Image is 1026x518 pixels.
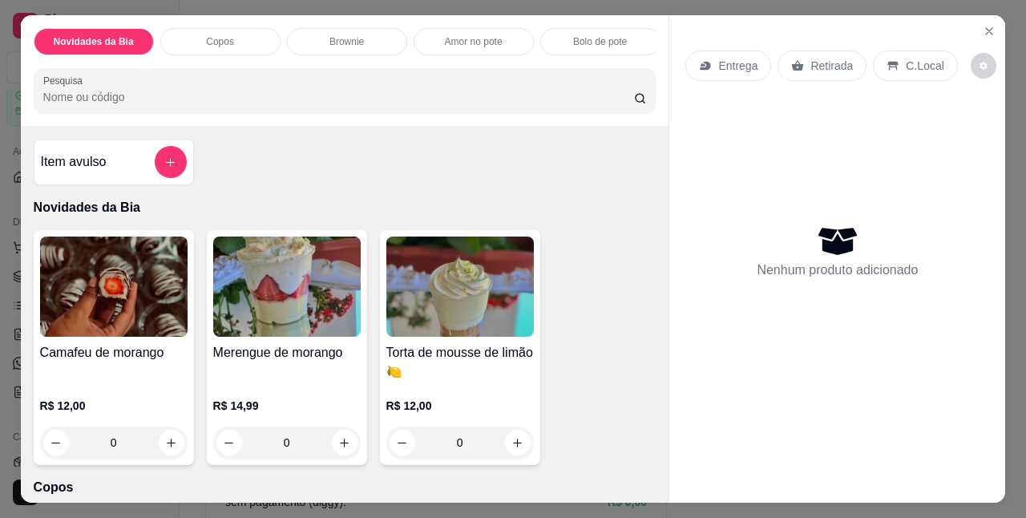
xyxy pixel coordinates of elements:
[810,58,853,74] p: Retirada
[40,343,188,362] h4: Camafeu de morango
[332,430,357,455] button: increase-product-quantity
[155,146,187,178] button: add-separate-item
[43,74,88,87] label: Pesquisa
[54,35,134,48] p: Novidades da Bia
[906,58,943,74] p: C.Local
[718,58,757,74] p: Entrega
[43,430,69,455] button: decrease-product-quantity
[390,430,415,455] button: decrease-product-quantity
[386,398,534,414] p: R$ 12,00
[43,89,634,105] input: Pesquisa
[213,398,361,414] p: R$ 14,99
[386,237,534,337] img: product-image
[213,343,361,362] h4: Merengue de morango
[216,430,242,455] button: decrease-product-quantity
[976,18,1002,44] button: Close
[445,35,503,48] p: Amor no pote
[34,478,656,497] p: Copos
[40,398,188,414] p: R$ 12,00
[971,53,996,79] button: decrease-product-quantity
[41,152,107,172] h4: Item avulso
[40,237,188,337] img: product-image
[213,237,361,337] img: product-image
[34,198,656,217] p: Novidades da Bia
[573,35,627,48] p: Bolo de pote
[505,430,531,455] button: increase-product-quantity
[757,261,918,280] p: Nenhum produto adicionado
[386,343,534,382] h4: Torta de mousse de limão 🍋
[329,35,364,48] p: Brownie
[159,430,184,455] button: increase-product-quantity
[206,35,234,48] p: Copos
